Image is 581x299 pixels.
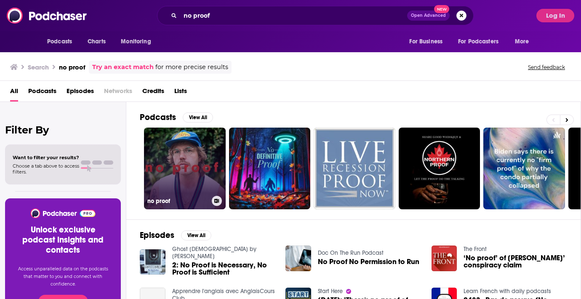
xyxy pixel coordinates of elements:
a: EpisodesView All [140,230,211,240]
button: Open AdvancedNew [407,11,450,21]
a: Episodes [67,84,94,101]
span: Monitoring [121,36,151,48]
button: Send feedback [525,64,568,71]
a: Podcasts [28,84,56,101]
a: ‘No proof’ of Higgins’ conspiracy claim [464,254,567,269]
h2: Episodes [140,230,174,240]
span: More [515,36,529,48]
h3: Search [28,63,49,71]
div: Search podcasts, credits, & more... [157,6,474,25]
span: ‘No proof’ of [PERSON_NAME]’ conspiracy claim [464,254,567,269]
h3: Unlock exclusive podcast insights and contacts [15,225,111,255]
a: Doc On The Run Podcast [318,249,384,256]
a: The Front [464,246,487,253]
h2: Filter By [5,124,121,136]
a: Start Here [318,288,343,295]
span: Charts [88,36,106,48]
span: For Podcasters [458,36,498,48]
button: Log In [536,9,574,22]
span: Choose a tab above to access filters. [13,163,79,175]
button: open menu [509,34,540,50]
img: 2: No Proof is Necessary, No Proof is Sufficient [140,249,165,275]
input: Search podcasts, credits, & more... [180,9,407,22]
h3: no proof [59,63,85,71]
button: View All [181,230,211,240]
a: Credits [142,84,164,101]
p: Access unparalleled data on the podcasts that matter to you and connect with confidence. [15,265,111,288]
a: Charts [82,34,111,50]
span: Want to filter your results? [13,155,79,160]
img: Podchaser - Follow, Share and Rate Podcasts [30,208,96,218]
h3: no proof [147,198,208,205]
img: Podchaser - Follow, Share and Rate Podcasts [7,8,88,24]
button: View All [183,112,213,123]
img: ‘No proof’ of Higgins’ conspiracy claim [432,246,457,271]
button: open menu [453,34,511,50]
button: open menu [115,34,162,50]
a: 2: No Proof is Necessary, No Proof is Sufficient [172,262,276,276]
button: open menu [403,34,453,50]
h2: Podcasts [140,112,176,123]
button: open menu [41,34,83,50]
span: New [434,5,449,13]
a: Ghost Church by Jamie Loftus [172,246,256,260]
a: no proof [144,128,226,209]
span: for more precise results [155,62,228,72]
a: No Proof No Permission to Run [318,258,419,265]
a: Lists [174,84,187,101]
a: All [10,84,18,101]
a: PodcastsView All [140,112,213,123]
span: Open Advanced [411,13,446,18]
a: Try an exact match [92,62,154,72]
span: For Business [409,36,442,48]
span: Networks [104,84,132,101]
img: No Proof No Permission to Run [285,246,311,271]
a: Learn French with daily podcasts [464,288,551,295]
span: Podcasts [47,36,72,48]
